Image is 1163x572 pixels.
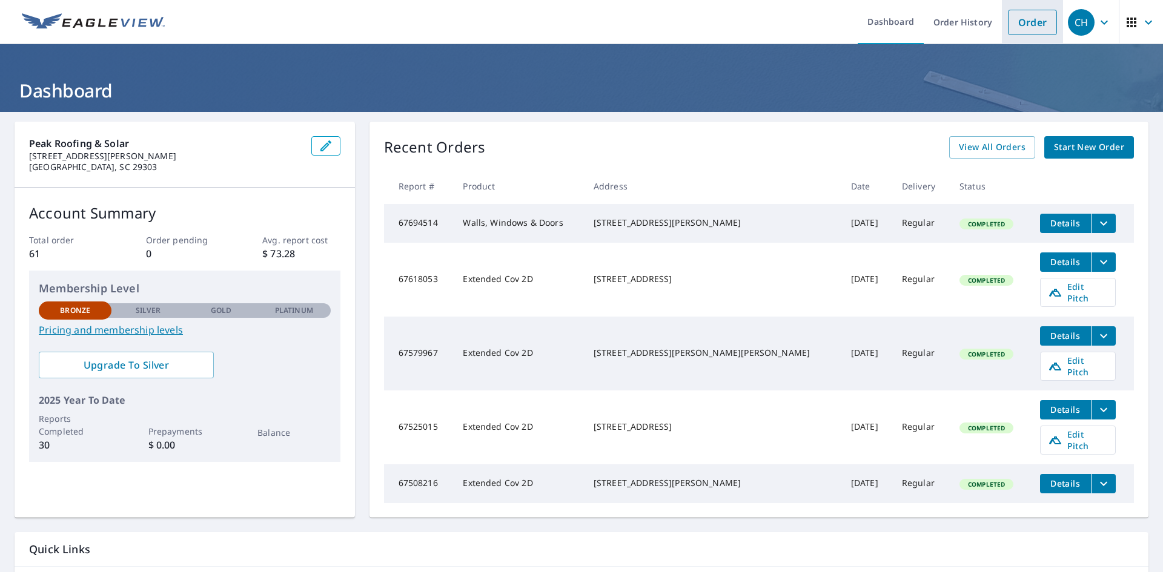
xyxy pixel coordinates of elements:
[29,136,302,151] p: Peak Roofing & Solar
[1091,400,1116,419] button: filesDropdownBtn-67525015
[384,136,486,159] p: Recent Orders
[384,390,454,464] td: 67525015
[39,323,331,337] a: Pricing and membership levels
[453,464,583,503] td: Extended Cov 2D
[1047,404,1084,415] span: Details
[1068,9,1095,36] div: CH
[29,162,302,173] p: [GEOGRAPHIC_DATA], SC 29303
[1048,429,1108,452] span: Edit Pitch
[1008,10,1057,35] a: Order
[384,168,454,204] th: Report #
[1091,214,1116,233] button: filesDropdownBtn-67694514
[48,358,204,372] span: Upgrade To Silver
[146,246,224,261] p: 0
[453,204,583,243] td: Walls, Windows & Doors
[594,477,832,489] div: [STREET_ADDRESS][PERSON_NAME]
[1047,478,1084,489] span: Details
[892,243,950,317] td: Regular
[892,317,950,390] td: Regular
[453,390,583,464] td: Extended Cov 2D
[60,305,90,316] p: Bronze
[841,317,892,390] td: [DATE]
[39,412,111,438] p: Reports Completed
[961,276,1012,284] span: Completed
[29,202,340,224] p: Account Summary
[39,352,214,378] a: Upgrade To Silver
[841,464,892,503] td: [DATE]
[146,234,224,246] p: Order pending
[1091,474,1116,493] button: filesDropdownBtn-67508216
[1047,330,1084,341] span: Details
[594,421,832,433] div: [STREET_ADDRESS]
[841,390,892,464] td: [DATE]
[22,13,165,31] img: EV Logo
[136,305,161,316] p: Silver
[453,168,583,204] th: Product
[384,317,454,390] td: 67579967
[961,424,1012,432] span: Completed
[584,168,841,204] th: Address
[262,246,340,261] p: $ 73.28
[841,243,892,317] td: [DATE]
[257,426,330,439] p: Balance
[1044,136,1134,159] a: Start New Order
[892,204,950,243] td: Regular
[453,243,583,317] td: Extended Cov 2D
[211,305,231,316] p: Gold
[262,234,340,246] p: Avg. report cost
[384,204,454,243] td: 67694514
[1091,252,1116,272] button: filesDropdownBtn-67618053
[950,168,1030,204] th: Status
[1040,352,1116,381] a: Edit Pitch
[1048,355,1108,378] span: Edit Pitch
[1047,217,1084,229] span: Details
[1040,326,1091,346] button: detailsBtn-67579967
[39,438,111,452] p: 30
[1040,474,1091,493] button: detailsBtn-67508216
[29,246,107,261] p: 61
[148,438,221,452] p: $ 0.00
[39,393,331,407] p: 2025 Year To Date
[453,317,583,390] td: Extended Cov 2D
[961,480,1012,488] span: Completed
[1040,214,1091,233] button: detailsBtn-67694514
[959,140,1025,155] span: View All Orders
[1040,400,1091,419] button: detailsBtn-67525015
[949,136,1035,159] a: View All Orders
[892,464,950,503] td: Regular
[39,280,331,297] p: Membership Level
[1091,326,1116,346] button: filesDropdownBtn-67579967
[892,390,950,464] td: Regular
[15,78,1148,103] h1: Dashboard
[961,220,1012,228] span: Completed
[594,347,832,359] div: [STREET_ADDRESS][PERSON_NAME][PERSON_NAME]
[29,151,302,162] p: [STREET_ADDRESS][PERSON_NAME]
[1040,426,1116,455] a: Edit Pitch
[1047,256,1084,268] span: Details
[594,273,832,285] div: [STREET_ADDRESS]
[892,168,950,204] th: Delivery
[841,204,892,243] td: [DATE]
[1040,278,1116,307] a: Edit Pitch
[1054,140,1124,155] span: Start New Order
[384,243,454,317] td: 67618053
[148,425,221,438] p: Prepayments
[275,305,313,316] p: Platinum
[594,217,832,229] div: [STREET_ADDRESS][PERSON_NAME]
[1040,252,1091,272] button: detailsBtn-67618053
[29,234,107,246] p: Total order
[841,168,892,204] th: Date
[29,542,1134,557] p: Quick Links
[961,350,1012,358] span: Completed
[384,464,454,503] td: 67508216
[1048,281,1108,304] span: Edit Pitch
